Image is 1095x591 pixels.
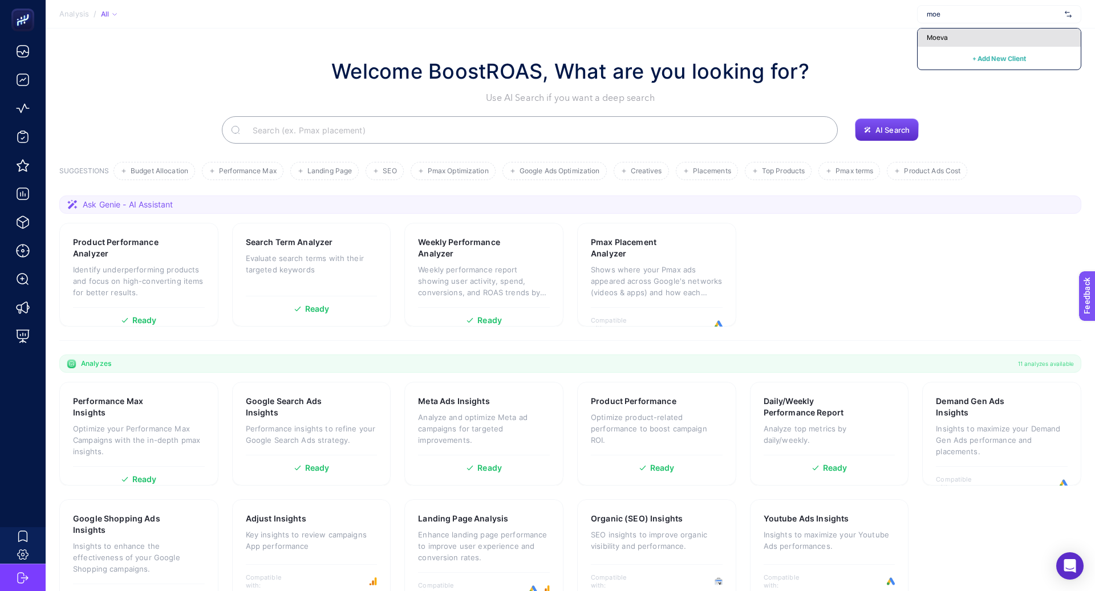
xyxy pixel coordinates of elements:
[73,540,205,574] p: Insights to enhance the effectiveness of your Google Shopping campaigns.
[305,305,330,313] span: Ready
[307,167,352,176] span: Landing Page
[73,396,169,418] h3: Performance Max Insights
[591,529,723,552] p: SEO insights to improve organic visibility and performance.
[132,475,157,483] span: Ready
[232,223,391,327] a: Search Term AnalyzerEvaluate search terms with their targeted keywordsReady
[936,396,1032,418] h3: Demand Gen Ads Insights
[631,167,662,176] span: Creatives
[591,396,676,407] h3: Product Performance
[1018,359,1074,368] span: 11 analyzes available
[59,10,89,19] span: Analysis
[936,475,987,491] span: Compatible with:
[404,382,563,486] a: Meta Ads InsightsAnalyze and optimize Meta ad campaigns for targeted improvements.Ready
[418,396,489,407] h3: Meta Ads Insights
[7,3,43,13] span: Feedback
[232,382,391,486] a: Google Search Ads InsightsPerformance insights to refine your Google Search Ads strategy.Ready
[246,396,342,418] h3: Google Search Ads Insights
[383,167,396,176] span: SEO
[823,464,847,472] span: Ready
[131,167,188,176] span: Budget Allocation
[219,167,277,176] span: Performance Max
[418,264,550,298] p: Weekly performance report showing user activity, spend, conversions, and ROAS trends by week.
[764,529,895,552] p: Insights to maximize your Youtube Ads performances.
[875,125,910,134] span: AI Search
[59,166,109,180] h3: SUGGESTIONS
[418,529,550,563] p: Enhance landing page performance to improve user experience and conversion rates.
[577,382,736,486] a: Product PerformanceOptimize product-related performance to boost campaign ROI.Ready
[83,199,173,210] span: Ask Genie - AI Assistant
[428,167,489,176] span: Pmax Optimization
[418,237,515,259] h3: Weekly Performance Analyzer
[73,423,205,457] p: Optimize your Performance Max Campaigns with the in-depth pmax insights.
[836,167,873,176] span: Pmax terms
[246,573,297,589] span: Compatible with:
[101,10,117,19] div: All
[764,573,815,589] span: Compatible with:
[246,513,306,524] h3: Adjust Insights
[762,167,805,176] span: Top Products
[132,316,157,324] span: Ready
[650,464,675,472] span: Ready
[418,513,508,524] h3: Landing Page Analysis
[59,223,218,327] a: Product Performance AnalyzerIdentify underperforming products and focus on high-converting items ...
[404,223,563,327] a: Weekly Performance AnalyzerWeekly performance report showing user activity, spend, conversions, a...
[693,167,731,176] span: Placements
[591,513,683,524] h3: Organic (SEO) Insights
[59,382,218,486] a: Performance Max InsightsOptimize your Performance Max Campaigns with the in-depth pmax insights.R...
[591,573,642,589] span: Compatible with:
[1056,552,1084,580] div: Open Intercom Messenger
[331,91,809,105] p: Use AI Search if you want a deep search
[81,359,111,368] span: Analyzes
[1065,9,1072,20] img: svg%3e
[305,464,330,472] span: Ready
[927,33,948,42] span: Moeva
[477,464,502,472] span: Ready
[94,9,96,18] span: /
[591,411,723,446] p: Optimize product-related performance to boost campaign ROI.
[764,513,849,524] h3: Youtube Ads Insights
[591,316,642,332] span: Compatible with:
[927,10,1060,19] input: Moeva
[936,423,1068,457] p: Insights to maximize your Demand Gen Ads performance and placements.
[972,51,1026,65] button: + Add New Client
[73,264,205,298] p: Identify underperforming products and focus on high-converting items for better results.
[244,114,829,146] input: Search
[764,396,861,418] h3: Daily/Weekly Performance Report
[591,264,723,298] p: Shows where your Pmax ads appeared across Google's networks (videos & apps) and how each placemen...
[73,513,170,536] h3: Google Shopping Ads Insights
[750,382,909,486] a: Daily/Weekly Performance ReportAnalyze top metrics by daily/weekly.Ready
[477,316,502,324] span: Ready
[591,237,687,259] h3: Pmax Placement Analyzer
[418,411,550,446] p: Analyze and optimize Meta ad campaigns for targeted improvements.
[922,382,1081,486] a: Demand Gen Ads InsightsInsights to maximize your Demand Gen Ads performance and placements.Compat...
[577,223,736,327] a: Pmax Placement AnalyzerShows where your Pmax ads appeared across Google's networks (videos & apps...
[855,119,919,141] button: AI Search
[246,237,333,248] h3: Search Term Analyzer
[73,237,170,259] h3: Product Performance Analyzer
[246,423,378,446] p: Performance insights to refine your Google Search Ads strategy.
[246,529,378,552] p: Key insights to review campaigns App performance
[764,423,895,446] p: Analyze top metrics by daily/weekly.
[331,56,809,87] h1: Welcome BoostROAS, What are you looking for?
[972,54,1026,63] span: + Add New Client
[520,167,600,176] span: Google Ads Optimization
[246,252,378,275] p: Evaluate search terms with their targeted keywords
[904,167,960,176] span: Product Ads Cost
